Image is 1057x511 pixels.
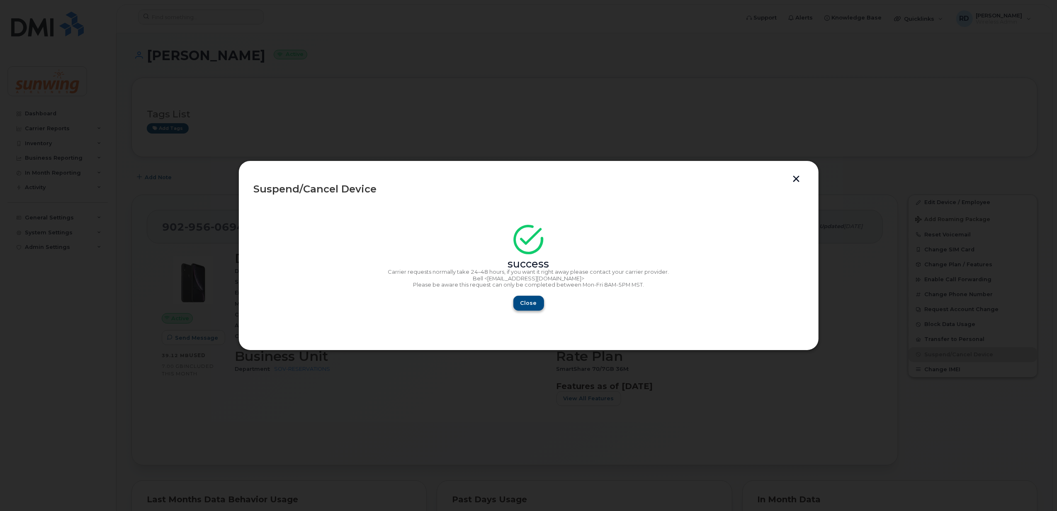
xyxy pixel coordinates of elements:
p: Bell <[EMAIL_ADDRESS][DOMAIN_NAME]> [254,275,804,282]
p: Please be aware this request can only be completed between Mon-Fri 8AM-5PM MST. [254,282,804,288]
button: Close [513,296,544,311]
p: Carrier requests normally take 24–48 hours, if you want it right away please contact your carrier... [254,269,804,275]
div: success [254,261,804,268]
span: Close [520,299,537,307]
div: Suspend/Cancel Device [254,184,804,194]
